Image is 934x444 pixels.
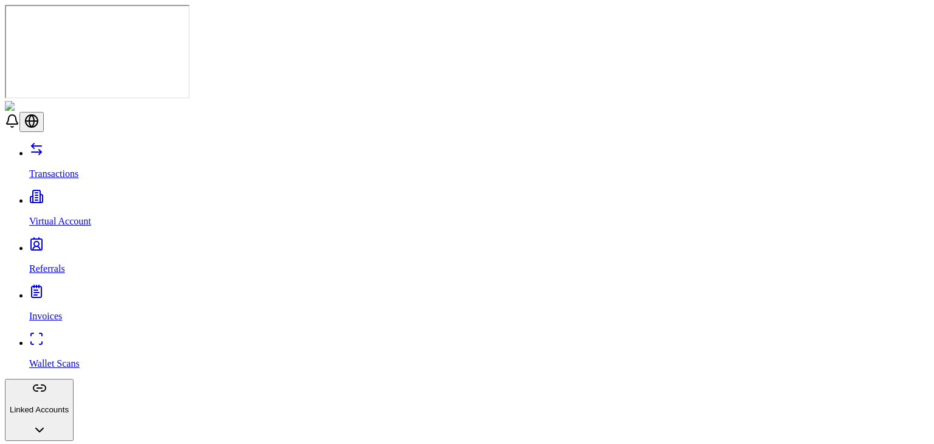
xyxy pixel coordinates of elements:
[29,216,929,227] p: Virtual Account
[29,168,929,179] p: Transactions
[10,405,69,414] p: Linked Accounts
[29,290,929,322] a: Invoices
[29,338,929,369] a: Wallet Scans
[29,311,929,322] p: Invoices
[29,358,929,369] p: Wallet Scans
[5,101,77,112] img: ShieldPay Logo
[5,379,74,441] button: Linked Accounts
[29,263,929,274] p: Referrals
[29,243,929,274] a: Referrals
[29,148,929,179] a: Transactions
[29,195,929,227] a: Virtual Account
